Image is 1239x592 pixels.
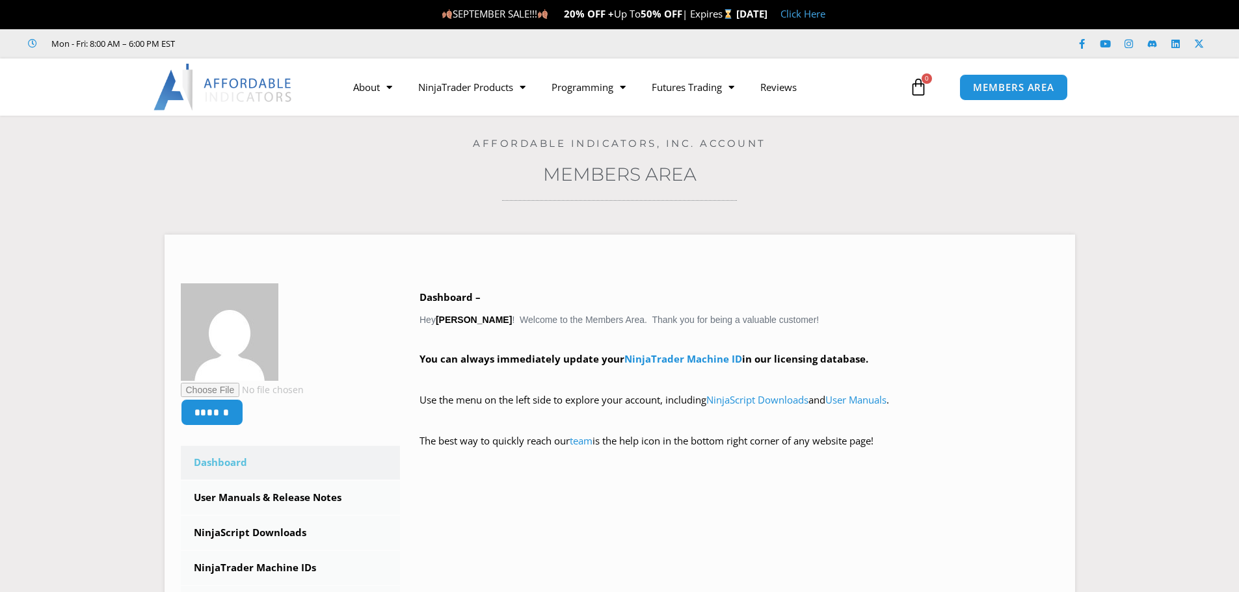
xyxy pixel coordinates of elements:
img: 🍂 [442,9,452,19]
a: Members Area [543,163,697,185]
b: Dashboard – [420,290,481,303]
img: 🍂 [538,9,548,19]
div: Hey ! Welcome to the Members Area. Thank you for being a valuable customer! [420,289,1059,469]
a: team [570,434,593,447]
a: Dashboard [181,446,401,480]
a: NinjaTrader Machine IDs [181,551,401,585]
strong: [PERSON_NAME] [436,315,512,325]
strong: 20% OFF + [564,7,614,20]
img: ⌛ [723,9,733,19]
img: LogoAI | Affordable Indicators – NinjaTrader [153,64,293,110]
a: NinjaScript Downloads [181,516,401,550]
p: Use the menu on the left side to explore your account, including and . [420,391,1059,428]
strong: 50% OFF [641,7,682,20]
a: 0 [890,68,947,106]
a: User Manuals & Release Notes [181,481,401,515]
span: SEPTEMBER SALE!!! Up To | Expires [442,7,736,20]
a: Futures Trading [639,72,747,102]
p: The best way to quickly reach our is the help icon in the bottom right corner of any website page! [420,432,1059,469]
iframe: Customer reviews powered by Trustpilot [193,37,388,50]
strong: You can always immediately update your in our licensing database. [420,352,868,365]
a: Affordable Indicators, Inc. Account [473,137,766,149]
a: Programming [539,72,639,102]
span: MEMBERS AREA [973,83,1054,92]
a: MEMBERS AREA [959,74,1068,101]
a: Click Here [780,7,825,20]
a: About [340,72,405,102]
a: NinjaScript Downloads [706,393,808,406]
a: Reviews [747,72,810,102]
span: 0 [922,73,932,84]
span: Mon - Fri: 8:00 AM – 6:00 PM EST [48,36,175,51]
strong: [DATE] [736,7,767,20]
a: NinjaTrader Products [405,72,539,102]
a: User Manuals [825,393,886,406]
a: NinjaTrader Machine ID [624,352,742,365]
img: 89ad88d4d8b881790fc4925e6e1a483cd84986fd69ed7feb19e1ff01bee77937 [181,283,278,381]
nav: Menu [340,72,906,102]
